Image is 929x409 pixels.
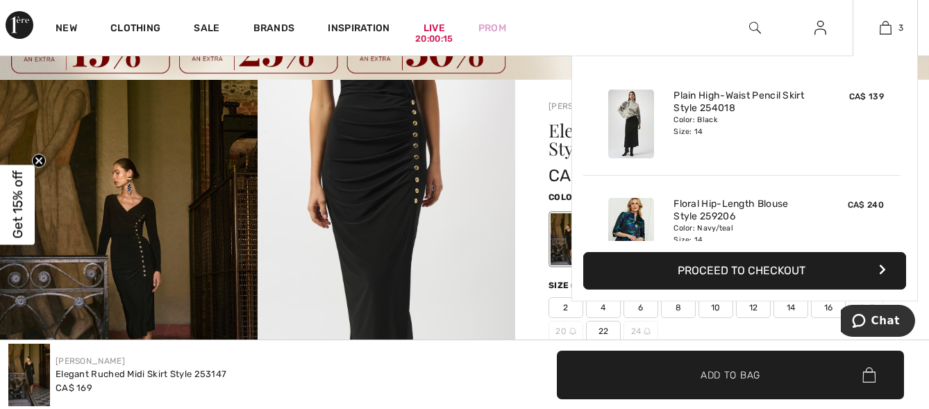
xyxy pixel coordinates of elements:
span: 10 [698,297,733,318]
span: 22 [586,321,621,342]
a: Live20:00:15 [424,21,445,35]
img: Plain High-Waist Pencil Skirt Style 254018 [608,90,654,158]
a: 3 [853,19,917,36]
img: Elegant Ruched Midi Skirt Style 253147 [8,344,50,406]
span: 3 [898,22,903,34]
span: 16 [811,297,846,318]
img: 1ère Avenue [6,11,33,39]
span: Add to Bag [701,367,760,382]
a: New [56,22,77,37]
div: Size ([GEOGRAPHIC_DATA]/[GEOGRAPHIC_DATA]): [549,279,780,292]
button: Proceed to Checkout [583,252,906,290]
div: Color: Navy/teal Size: 14 [673,223,810,245]
div: Color: Black Size: 14 [673,115,810,137]
a: Sign In [803,19,837,37]
img: Bag.svg [862,367,876,383]
a: [PERSON_NAME] [56,356,125,366]
h1: Elegant Ruched Midi Skirt Style 253147 [549,122,838,158]
img: ring-m.svg [644,328,651,335]
img: Floral Hip-Length Blouse Style 259206 [608,198,654,267]
img: My Info [814,19,826,36]
span: 2 [549,297,583,318]
span: 6 [623,297,658,318]
span: CA$ 169 [549,166,613,185]
a: Clothing [110,22,160,37]
span: CA$ 240 [848,200,884,210]
span: 12 [736,297,771,318]
img: My Bag [880,19,892,36]
span: 8 [661,297,696,318]
span: 24 [623,321,658,342]
div: 20:00:15 [415,33,453,46]
a: Plain High-Waist Pencil Skirt Style 254018 [673,90,810,115]
span: Inspiration [328,22,390,37]
img: ring-m.svg [869,304,876,311]
img: ring-m.svg [569,328,576,335]
span: CA$ 169 [56,383,92,393]
div: Elegant Ruched Midi Skirt Style 253147 [56,367,226,381]
button: Add to Bag [557,351,904,399]
a: Brands [253,22,295,37]
span: 20 [549,321,583,342]
div: Black [551,213,587,265]
a: Prom [478,21,506,35]
span: Get 15% off [10,171,26,239]
a: [PERSON_NAME] [549,101,618,111]
a: Floral Hip-Length Blouse Style 259206 [673,198,810,223]
img: search the website [749,19,761,36]
span: 4 [586,297,621,318]
span: 14 [773,297,808,318]
span: Color: [549,192,581,202]
a: Sale [194,22,219,37]
button: Close teaser [32,153,46,167]
span: CA$ 139 [849,92,884,101]
iframe: Opens a widget where you can chat to one of our agents [841,305,915,340]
